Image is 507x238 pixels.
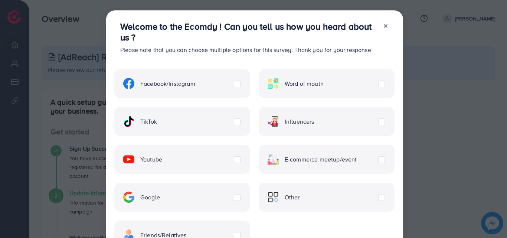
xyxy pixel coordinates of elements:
img: ic-google.5bdd9b68.svg [123,192,134,203]
span: Word of mouth [285,79,324,88]
img: ic-youtube.715a0ca2.svg [123,154,134,165]
p: Please note that you can choose multiple options for this survey. Thank you for your response [120,45,377,54]
img: ic-tiktok.4b20a09a.svg [123,116,134,127]
img: ic-word-of-mouth.a439123d.svg [268,78,279,89]
span: Influencers [285,117,314,126]
span: Youtube [140,155,162,164]
span: Other [285,193,300,202]
span: Facebook/Instagram [140,79,195,88]
img: ic-ecommerce.d1fa3848.svg [268,154,279,165]
span: E-commerce meetup/event [285,155,357,164]
img: ic-other.99c3e012.svg [268,192,279,203]
img: ic-facebook.134605ef.svg [123,78,134,89]
span: TikTok [140,117,157,126]
h3: Welcome to the Ecomdy ! Can you tell us how you heard about us ? [120,21,377,43]
img: ic-influencers.a620ad43.svg [268,116,279,127]
span: Google [140,193,160,202]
